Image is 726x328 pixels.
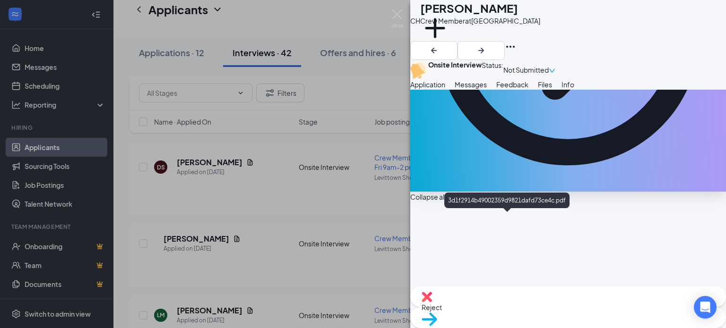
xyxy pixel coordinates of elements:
svg: ArrowLeftNew [428,45,440,56]
div: Status : [482,60,503,79]
span: Messages [455,80,487,89]
span: Not Submitted [503,65,549,75]
b: Onsite Interview [428,60,482,69]
span: Feedback [496,80,528,89]
svg: Ellipses [505,41,516,52]
span: Application [410,80,445,89]
div: Crew Member at [GEOGRAPHIC_DATA] [420,16,540,25]
span: Collapse all [410,192,726,202]
span: Info [562,80,574,89]
span: down [549,67,555,74]
svg: ArrowRight [475,45,487,56]
div: 3d1f2914b49002359d9821dafd73ce4c.pdf [444,193,570,208]
span: Files [538,80,552,89]
button: ArrowRight [458,41,505,60]
svg: Plus [420,13,450,43]
div: Open Intercom Messenger [694,296,717,319]
div: CH [410,16,420,26]
button: PlusAdd a tag [420,13,450,53]
button: ArrowLeftNew [410,41,458,60]
span: Reject [422,302,715,312]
